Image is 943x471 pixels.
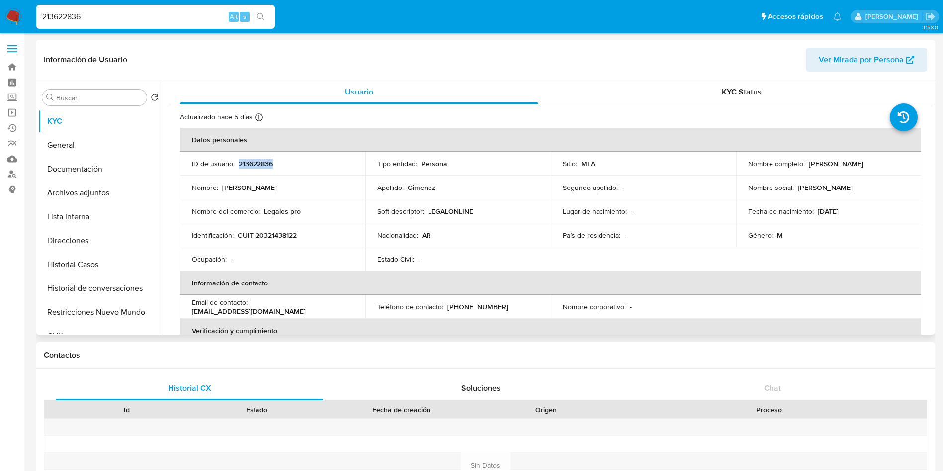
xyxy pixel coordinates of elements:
th: Información de contacto [180,271,921,295]
p: [PERSON_NAME] [809,159,863,168]
p: Apellido : [377,183,404,192]
button: Direcciones [38,229,163,253]
button: Ver Mirada por Persona [806,48,927,72]
p: AR [422,231,431,240]
p: Ocupación : [192,255,227,264]
button: Historial Casos [38,253,163,277]
span: KYC Status [722,86,762,97]
p: Gimenez [408,183,435,192]
p: [PHONE_NUMBER] [447,302,508,311]
div: Estado [199,405,315,415]
p: 213622836 [239,159,273,168]
button: search-icon [251,10,271,24]
p: Nacionalidad : [377,231,418,240]
span: Alt [230,12,238,21]
span: s [243,12,246,21]
input: Buscar usuario o caso... [36,10,275,23]
button: Historial de conversaciones [38,277,163,300]
p: - [418,255,420,264]
p: Teléfono de contacto : [377,302,443,311]
p: Actualizado hace 5 días [180,112,253,122]
p: Nombre social : [748,183,794,192]
div: Origen [488,405,604,415]
p: LEGALONLINE [428,207,473,216]
p: ID de usuario : [192,159,235,168]
p: - [630,302,632,311]
button: Lista Interna [38,205,163,229]
p: valeria.duch@mercadolibre.com [865,12,922,21]
p: [DATE] [818,207,839,216]
p: Lugar de nacimiento : [563,207,627,216]
p: - [231,255,233,264]
h1: Información de Usuario [44,55,127,65]
p: Nombre corporativo : [563,302,626,311]
p: CUIT 20321438122 [238,231,297,240]
p: M [777,231,783,240]
p: Nombre del comercio : [192,207,260,216]
p: Segundo apellido : [563,183,618,192]
button: Restricciones Nuevo Mundo [38,300,163,324]
p: Identificación : [192,231,234,240]
p: Legales pro [264,207,301,216]
button: CVU [38,324,163,348]
div: Fecha de creación [329,405,474,415]
span: Historial CX [168,382,211,394]
a: Notificaciones [833,12,842,21]
span: Accesos rápidos [768,11,823,22]
p: Persona [421,159,447,168]
p: MLA [581,159,595,168]
span: Soluciones [461,382,501,394]
input: Buscar [56,94,143,102]
a: Salir [925,11,936,22]
button: Documentación [38,157,163,181]
p: Estado Civil : [377,255,414,264]
p: Soft descriptor : [377,207,424,216]
button: Archivos adjuntos [38,181,163,205]
th: Datos personales [180,128,921,152]
h1: Contactos [44,350,927,360]
p: Género : [748,231,773,240]
p: Email de contacto : [192,298,248,307]
p: Nombre completo : [748,159,805,168]
p: Fecha de nacimiento : [748,207,814,216]
p: [EMAIL_ADDRESS][DOMAIN_NAME] [192,307,306,316]
p: - [624,231,626,240]
div: Proceso [618,405,920,415]
p: - [631,207,633,216]
span: Usuario [345,86,373,97]
p: [PERSON_NAME] [798,183,853,192]
span: Chat [764,382,781,394]
p: Nombre : [192,183,218,192]
p: País de residencia : [563,231,620,240]
p: - [622,183,624,192]
th: Verificación y cumplimiento [180,319,921,343]
p: Tipo entidad : [377,159,417,168]
button: Volver al orden por defecto [151,94,159,104]
button: Buscar [46,94,54,101]
p: [PERSON_NAME] [222,183,277,192]
div: Id [69,405,185,415]
button: General [38,133,163,157]
button: KYC [38,109,163,133]
p: Sitio : [563,159,577,168]
span: Ver Mirada por Persona [819,48,904,72]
